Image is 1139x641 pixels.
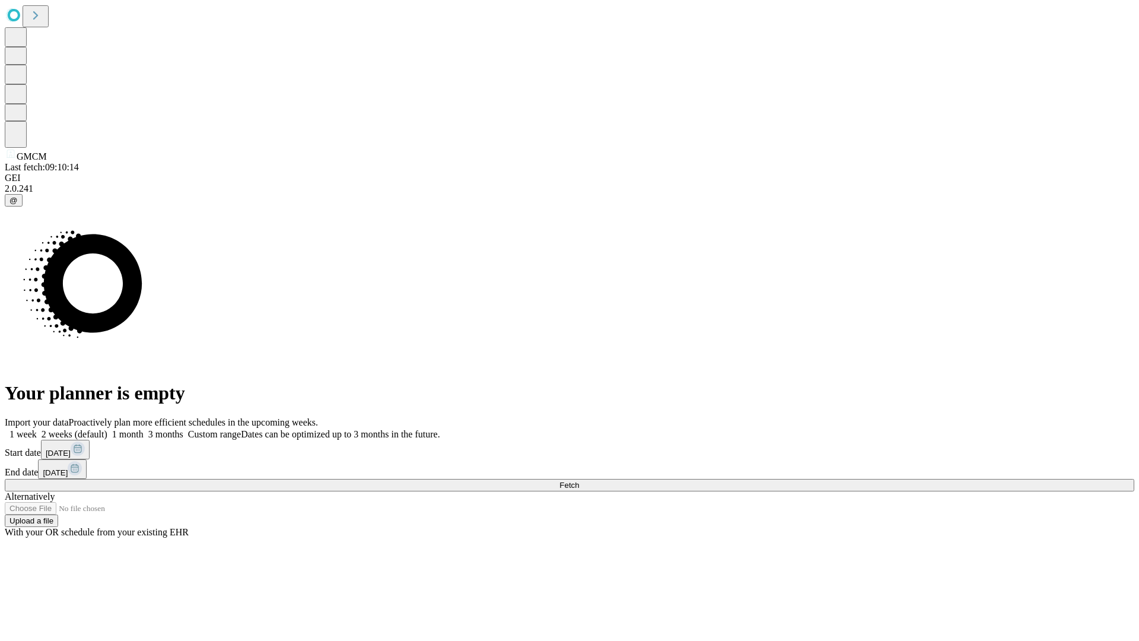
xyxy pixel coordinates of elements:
[241,429,440,439] span: Dates can be optimized up to 3 months in the future.
[5,194,23,207] button: @
[46,449,71,458] span: [DATE]
[5,162,79,172] span: Last fetch: 09:10:14
[148,429,183,439] span: 3 months
[5,459,1134,479] div: End date
[9,196,18,205] span: @
[38,459,87,479] button: [DATE]
[188,429,241,439] span: Custom range
[5,527,189,537] span: With your OR schedule from your existing EHR
[5,440,1134,459] div: Start date
[41,440,90,459] button: [DATE]
[5,173,1134,183] div: GEI
[5,515,58,527] button: Upload a file
[5,183,1134,194] div: 2.0.241
[69,417,318,427] span: Proactively plan more efficient schedules in the upcoming weeks.
[5,382,1134,404] h1: Your planner is empty
[5,417,69,427] span: Import your data
[17,151,47,161] span: GMCM
[112,429,144,439] span: 1 month
[559,481,579,490] span: Fetch
[5,491,55,502] span: Alternatively
[43,468,68,477] span: [DATE]
[9,429,37,439] span: 1 week
[5,479,1134,491] button: Fetch
[42,429,107,439] span: 2 weeks (default)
